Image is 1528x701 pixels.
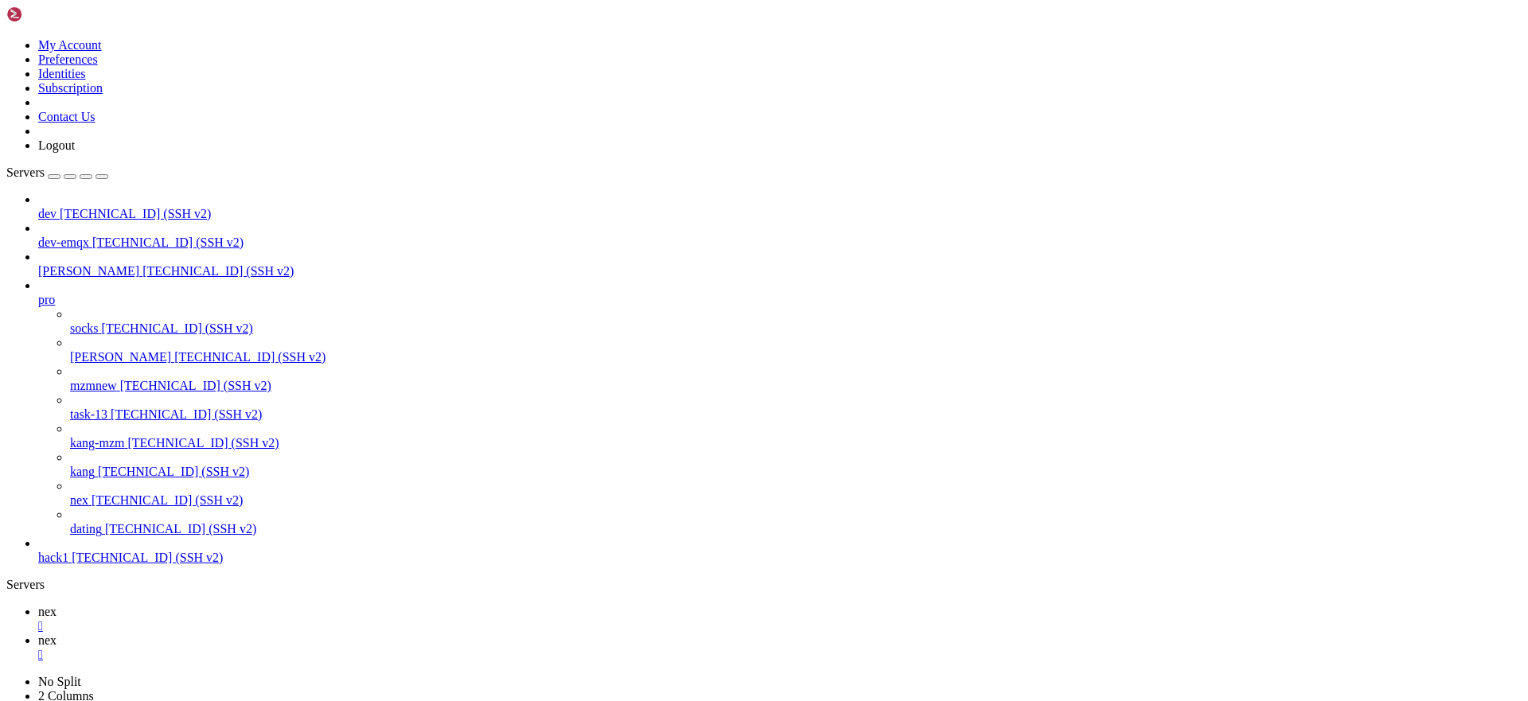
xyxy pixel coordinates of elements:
[70,436,1522,450] a: kang-mzm [TECHNICAL_ID] (SSH v2)
[13,575,38,588] span: .ssh
[6,46,1320,60] x-row: Host build
[120,379,271,392] span: [TECHNICAL_ID] (SSH v2)
[38,551,68,564] span: hack1
[70,522,1522,536] a: dating [TECHNICAL_ID] (SSH v2)
[102,321,253,335] span: [TECHNICAL_ID] (SSH v2)
[70,493,1522,508] a: nex [TECHNICAL_ID] (SSH v2)
[6,364,1320,377] x-row: vim git
[38,633,57,647] span: nex
[6,535,1320,549] x-row: AAAEDYCfcQu88/FF4qSa/ZlKsVG3v8aUIVfNB/1RXRETGhMpTiyBECk8ttFpXHous2kcgd
[38,81,103,95] a: Subscription
[70,350,171,364] span: [PERSON_NAME]
[98,465,249,478] span: [TECHNICAL_ID] (SSH v2)
[70,465,95,478] span: kang
[38,264,1522,278] a: [PERSON_NAME] [TECHNICAL_ID] (SSH v2)
[6,112,1320,126] x-row: HostName [TECHNICAL_ID]
[38,207,57,220] span: dev
[38,53,98,66] a: Preferences
[70,422,1522,450] li: kang-mzm [TECHNICAL_ID] (SSH v2)
[70,336,1522,364] li: [PERSON_NAME] [TECHNICAL_ID] (SSH v2)
[6,430,1320,443] x-row: ssh -T [EMAIL_ADDRESS][DOMAIN_NAME]
[6,337,1320,351] x-row: PreferredAuthentications publickey
[6,430,13,442] span: ➜
[6,204,1320,218] x-row: Host zt
[6,522,1320,535] x-row: rQAAAAtzc2gtZWQyNTUxOQAAACCU4sgRApPLbRaVx6LrNpHIHZRTwqyGioH/UHJWt9eouQ
[6,298,1320,311] x-row: IdentityFile ~/.ssh/git
[70,436,124,450] span: kang-mzm
[38,138,75,152] a: Logout
[6,575,13,588] span: ➜
[6,258,1320,271] x-row: Host [DOMAIN_NAME]
[6,284,1320,298] x-row: PreferredAuthentications publickey
[6,72,1320,86] x-row: User root
[6,350,1320,364] x-row: IdentityFile ~/.ssh/git
[174,350,325,364] span: [TECHNICAL_ID] (SSH v2)
[60,207,211,220] span: [TECHNICAL_ID] (SSH v2)
[6,496,1320,509] x-row: b3BlbnNzaC1rZXktdjEAAAAABG5vbmUAAAAEbm9uZQAAAAAAAAABAAAAMwAAAAtzc2gtZW
[70,350,1522,364] a: [PERSON_NAME] [TECHNICAL_ID] (SSH v2)
[38,648,1522,662] a: 
[38,633,1522,662] a: nex
[6,218,1320,232] x-row: HostName [TECHNICAL_ID]
[38,293,1522,307] a: pro
[38,221,1522,250] li: dev-emqx [TECHNICAL_ID] (SSH v2)
[70,522,102,535] span: dating
[70,407,1522,422] a: task-13 [TECHNICAL_ID] (SSH v2)
[38,551,1522,565] a: hack1 [TECHNICAL_ID] (SSH v2)
[70,393,1522,422] li: task-13 [TECHNICAL_ID] (SSH v2)
[38,236,1522,250] a: dev-emqx [TECHNICAL_ID] (SSH v2)
[38,207,1522,221] a: dev [TECHNICAL_ID] (SSH v2)
[6,178,1320,192] x-row: User root
[13,364,38,376] span: .ssh
[6,469,13,482] span: ➜
[6,390,1320,403] x-row: identity_sign: private key /root/.ssh/git contents do not match public
[38,278,1522,536] li: pro
[38,536,1522,565] li: hack1 [TECHNICAL_ID] (SSH v2)
[6,324,1320,337] x-row: HostName [DOMAIN_NAME]
[6,562,1320,575] x-row: -----END OPENSSH PRIVATE KEY-----
[6,271,1320,285] x-row: HostName [DOMAIN_NAME]
[6,232,1320,245] x-row: User root
[38,38,102,52] a: My Account
[38,675,81,688] a: No Split
[6,483,1320,497] x-row: -----BEGIN OPENSSH PRIVATE KEY-----
[70,379,1522,393] a: mzmnew [TECHNICAL_ID] (SSH v2)
[6,6,98,22] img: Shellngn
[70,479,1522,508] li: nex [TECHNICAL_ID] (SSH v2)
[72,551,223,564] span: [TECHNICAL_ID] (SSH v2)
[6,509,1320,523] x-row: QyNTUxOQAAACCU4sgRApPLbRaVx6LrNpHIHZRTwqyGioH/UHJWt9eouQAAAKCqkGmtqpBp
[38,250,1522,278] li: [PERSON_NAME] [TECHNICAL_ID] (SSH v2)
[6,166,45,179] span: Servers
[38,619,1522,633] a: 
[70,364,1522,393] li: mzmnew [TECHNICAL_ID] (SSH v2)
[6,310,1320,324] x-row: Host [DOMAIN_NAME]
[6,416,1320,430] x-row: vim config
[6,364,13,376] span: ➜
[70,508,1522,536] li: dating [TECHNICAL_ID] (SSH v2)
[70,379,117,392] span: mzmnew
[6,549,1320,563] x-row: lFPCrIaKgf9Qcla316i5AAAAHGtpbmdzdHJvbmcyMDI0MDMxMUBnbWFpbC5jb20B
[6,377,13,390] span: ➜
[6,60,1320,73] x-row: HostName [TECHNICAL_ID]
[38,264,139,278] span: [PERSON_NAME]
[70,307,1522,336] li: socks [TECHNICAL_ID] (SSH v2)
[70,407,107,421] span: task-13
[6,152,1320,166] x-row: Host task
[38,110,95,123] a: Contact Us
[111,407,262,421] span: [TECHNICAL_ID] (SSH v2)
[38,236,89,249] span: dev-emqx
[6,456,1320,469] x-row: [EMAIL_ADDRESS][DOMAIN_NAME]: Permission denied (publickey).
[6,6,1320,20] x-row: HostName [TECHNICAL_ID]
[6,166,108,179] a: Servers
[105,522,256,535] span: [TECHNICAL_ID] (SSH v2)
[6,126,1320,139] x-row: User root
[70,450,1522,479] li: kang [TECHNICAL_ID] (SSH v2)
[6,416,13,429] span: ➜
[6,443,1320,457] x-row: identity_sign: private key /root/.ssh/git contents do not match public
[38,67,86,80] a: Identities
[38,605,57,618] span: nex
[6,377,1320,391] x-row: ssh -T [EMAIL_ADDRESS][DOMAIN_NAME]
[13,377,38,390] span: .ssh
[6,20,1320,33] x-row: User root
[6,469,1320,483] x-row: cat git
